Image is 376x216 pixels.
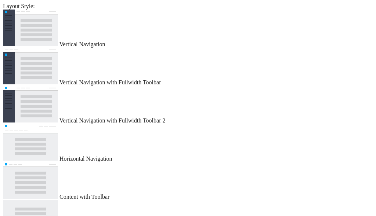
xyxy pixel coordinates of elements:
img: vertical-nav.jpg [3,10,58,46]
md-radio-button: Content with Toolbar [3,162,373,200]
md-radio-button: Vertical Navigation [3,10,373,48]
img: vertical-nav-with-full-toolbar.jpg [3,48,58,84]
div: Layout Style: [3,3,373,10]
span: Content with Toolbar [59,194,109,200]
img: content-with-toolbar.jpg [3,162,58,199]
img: vertical-nav-with-full-toolbar-2.jpg [3,86,58,122]
md-radio-button: Vertical Navigation with Fullwidth Toolbar 2 [3,86,373,124]
span: Vertical Navigation with Fullwidth Toolbar 2 [59,117,166,124]
md-radio-button: Vertical Navigation with Fullwidth Toolbar [3,48,373,86]
span: Horizontal Navigation [59,155,112,162]
span: Vertical Navigation [59,41,105,47]
img: horizontal-nav.jpg [3,124,58,161]
md-radio-button: Horizontal Navigation [3,124,373,162]
span: Vertical Navigation with Fullwidth Toolbar [59,79,161,85]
